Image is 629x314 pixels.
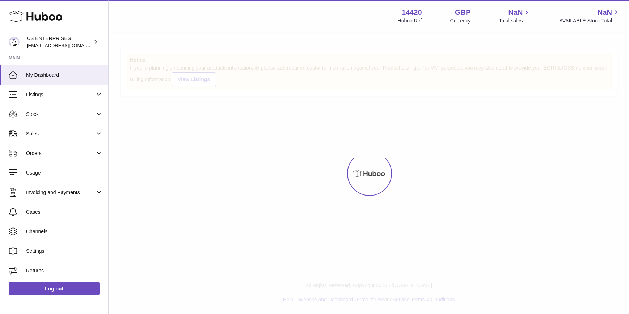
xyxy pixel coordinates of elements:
span: [EMAIL_ADDRESS][DOMAIN_NAME] [27,42,106,48]
span: Invoicing and Payments [26,189,95,196]
a: NaN AVAILABLE Stock Total [559,8,620,24]
span: Orders [26,150,95,157]
span: Total sales [499,17,531,24]
span: Channels [26,228,103,235]
span: AVAILABLE Stock Total [559,17,620,24]
div: Currency [450,17,471,24]
span: Usage [26,169,103,176]
img: internalAdmin-14420@internal.huboo.com [9,37,20,47]
span: NaN [598,8,612,17]
strong: 14420 [402,8,422,17]
div: Huboo Ref [398,17,422,24]
span: Settings [26,248,103,255]
a: Log out [9,282,100,295]
span: NaN [508,8,523,17]
span: Listings [26,91,95,98]
span: Sales [26,130,95,137]
span: Cases [26,209,103,215]
strong: GBP [455,8,470,17]
span: Returns [26,267,103,274]
span: My Dashboard [26,72,103,79]
div: CS ENTERPRISES [27,35,92,49]
a: NaN Total sales [499,8,531,24]
span: Stock [26,111,95,118]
